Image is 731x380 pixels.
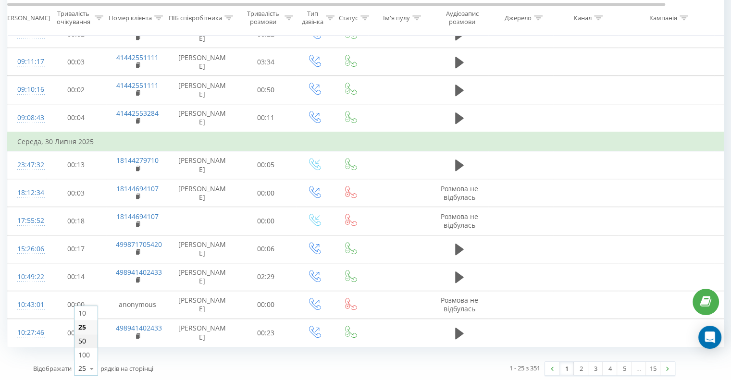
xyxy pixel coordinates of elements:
div: 10:49:22 [17,268,37,286]
span: Відображати [33,364,72,373]
span: Розмова не відбулась [441,295,478,313]
td: [PERSON_NAME] [169,76,236,104]
div: Статус [339,14,358,22]
div: Open Intercom Messenger [698,326,721,349]
a: 5 [617,362,632,375]
div: 09:11:17 [17,52,37,71]
td: 00:05 [236,151,296,179]
a: 499871705420 [116,240,162,249]
td: [PERSON_NAME] [169,104,236,132]
td: 00:00 [46,291,106,319]
a: 498941402433 [116,268,162,277]
td: 03:34 [236,48,296,76]
td: 00:00 [236,291,296,319]
div: Номер клієнта [109,14,152,22]
a: 3 [588,362,603,375]
div: 18:12:34 [17,184,37,202]
td: 00:03 [46,48,106,76]
div: ПІБ співробітника [169,14,222,22]
div: 10:27:46 [17,323,37,342]
a: 18144279710 [116,156,159,165]
td: 00:14 [46,263,106,291]
div: … [632,362,646,375]
td: [PERSON_NAME] [169,291,236,319]
td: 00:23 [236,319,296,347]
a: 498941402433 [116,323,162,332]
a: 18144694107 [116,212,159,221]
td: [PERSON_NAME] [169,48,236,76]
td: 00:00 [236,179,296,207]
td: [PERSON_NAME] [169,151,236,179]
td: 00:18 [46,207,106,235]
a: 15 [646,362,660,375]
div: Тривалість розмови [244,10,282,26]
td: 00:17 [46,235,106,263]
div: 09:10:16 [17,80,37,99]
td: [PERSON_NAME] [169,235,236,263]
div: 23:47:32 [17,156,37,174]
a: 2 [574,362,588,375]
div: Джерело [505,14,532,22]
div: Тип дзвінка [302,10,323,26]
td: 00:04 [46,104,106,132]
a: 18144694107 [116,184,159,193]
td: 00:00 [236,207,296,235]
span: 100 [78,350,90,359]
span: рядків на сторінці [100,364,153,373]
td: 00:13 [46,151,106,179]
a: 41442551111 [116,81,159,90]
td: 00:50 [236,76,296,104]
td: anonymous [106,291,169,319]
div: Аудіозапис розмови [439,10,485,26]
td: 00:13 [46,319,106,347]
a: 1 [559,362,574,375]
a: 4 [603,362,617,375]
a: 41442551111 [116,53,159,62]
div: 15:26:06 [17,240,37,258]
td: [PERSON_NAME] [169,263,236,291]
div: Ім'я пулу [383,14,410,22]
td: 00:03 [46,179,106,207]
a: 41442553284 [116,109,159,118]
div: 09:08:43 [17,109,37,127]
td: 00:02 [46,76,106,104]
div: Тривалість очікування [54,10,92,26]
div: Кампанія [649,14,677,22]
div: [PERSON_NAME] [1,14,50,22]
td: 02:29 [236,263,296,291]
td: 00:06 [236,235,296,263]
td: [PERSON_NAME] [169,319,236,347]
div: 25 [78,364,86,373]
span: Розмова не відбулась [441,212,478,230]
td: [PERSON_NAME] [169,179,236,207]
td: 00:11 [236,104,296,132]
span: 10 [78,308,86,318]
div: 1 - 25 з 351 [509,363,540,373]
div: Канал [574,14,592,22]
span: Розмова не відбулась [441,184,478,202]
span: 50 [78,336,86,345]
span: 25 [78,322,86,331]
div: 10:43:01 [17,295,37,314]
div: 17:55:52 [17,211,37,230]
